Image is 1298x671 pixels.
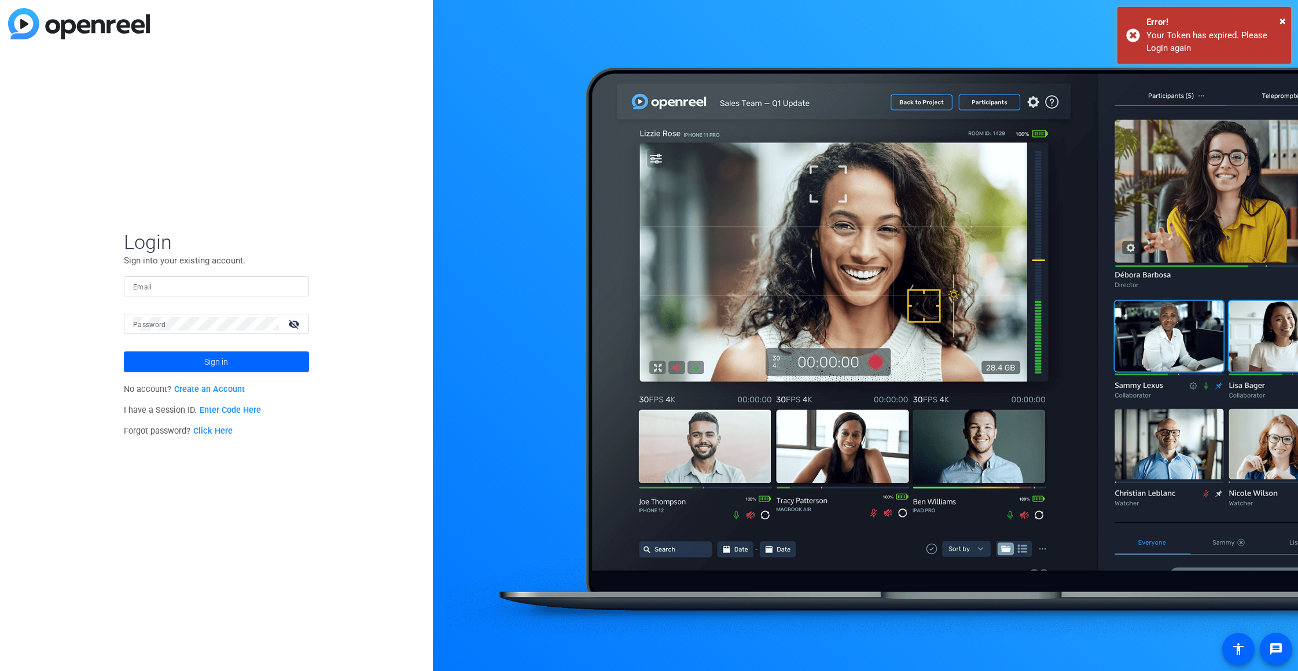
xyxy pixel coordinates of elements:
[124,426,233,436] span: Forgot password?
[133,283,152,291] mat-label: Email
[8,8,150,39] img: blue-gradient.svg
[174,384,245,394] a: Create an Account
[1231,642,1245,656] mat-icon: accessibility
[281,316,309,332] mat-icon: visibility_off
[1269,642,1283,656] mat-icon: message
[1279,12,1286,30] button: Close
[1146,29,1282,55] div: Your Token has expired. Please Login again
[124,405,261,415] span: I have a Session ID.
[133,321,166,329] mat-label: Password
[124,230,309,254] span: Login
[124,254,309,267] p: Sign into your existing account.
[124,384,245,394] span: No account?
[124,351,309,372] button: Sign in
[200,405,261,415] a: Enter Code Here
[1279,14,1286,28] span: ×
[1146,16,1282,29] div: Error!
[133,279,300,293] input: Enter Email Address
[193,426,233,436] a: Click Here
[204,347,228,376] span: Sign in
